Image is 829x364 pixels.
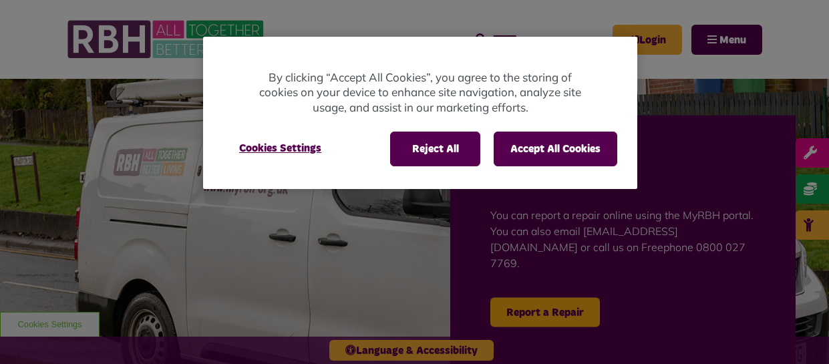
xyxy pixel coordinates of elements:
div: Cookie banner [203,37,637,190]
button: Cookies Settings [223,132,337,165]
div: Privacy [203,37,637,190]
button: Reject All [390,132,480,166]
button: Accept All Cookies [494,132,617,166]
p: By clicking “Accept All Cookies”, you agree to the storing of cookies on your device to enhance s... [257,70,584,116]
